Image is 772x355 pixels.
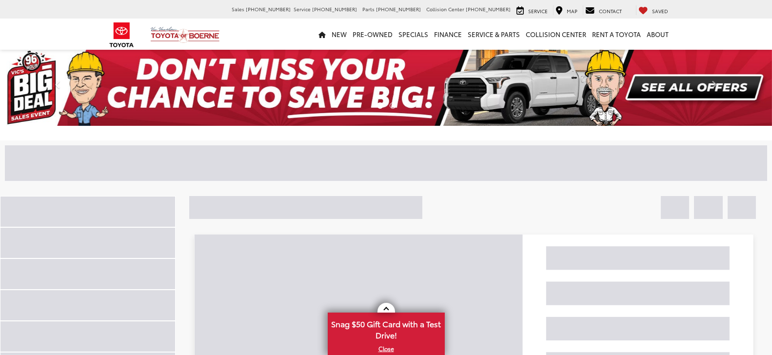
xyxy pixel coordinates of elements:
[465,19,523,50] a: Service & Parts: Opens in a new tab
[466,5,511,13] span: [PHONE_NUMBER]
[232,5,244,13] span: Sales
[396,19,431,50] a: Specials
[329,314,444,343] span: Snag $50 Gift Card with a Test Drive!
[329,19,350,50] a: New
[426,5,464,13] span: Collision Center
[514,5,550,15] a: Service
[583,5,624,15] a: Contact
[589,19,644,50] a: Rent a Toyota
[246,5,291,13] span: [PHONE_NUMBER]
[150,26,220,43] img: Vic Vaughan Toyota of Boerne
[599,7,622,15] span: Contact
[362,5,375,13] span: Parts
[312,5,357,13] span: [PHONE_NUMBER]
[652,7,668,15] span: Saved
[636,5,671,15] a: My Saved Vehicles
[523,19,589,50] a: Collision Center
[644,19,672,50] a: About
[528,7,548,15] span: Service
[567,7,577,15] span: Map
[553,5,580,15] a: Map
[103,19,140,51] img: Toyota
[294,5,311,13] span: Service
[316,19,329,50] a: Home
[376,5,421,13] span: [PHONE_NUMBER]
[431,19,465,50] a: Finance
[350,19,396,50] a: Pre-Owned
